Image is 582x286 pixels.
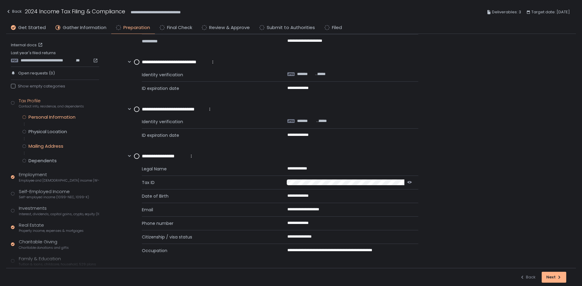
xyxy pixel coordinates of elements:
span: Preparation [123,24,150,31]
span: Tax ID [142,179,272,186]
div: Family & Education [19,255,96,267]
div: Investments [19,205,99,216]
span: Target date: [DATE] [531,8,570,16]
span: Deliverables: 3 [492,8,521,16]
div: Mailing Address [28,143,63,149]
span: Email [142,207,273,213]
span: Open requests (0) [18,71,55,76]
span: Submit to Authorities [267,24,315,31]
span: Date of Birth [142,193,273,199]
span: Occupation [142,248,273,254]
span: ID expiration date [142,132,273,138]
div: Personal Information [28,114,75,120]
span: ID expiration date [142,85,273,91]
span: Property income, expenses & mortgages [19,228,84,233]
div: Last year's filed returns [11,50,99,63]
span: Charitable donations and gifts [19,245,69,250]
span: Filed [332,24,342,31]
span: Review & Approve [209,24,250,31]
div: Dependents [28,158,57,164]
span: Phone number [142,220,273,226]
h1: 2024 Income Tax Filing & Compliance [25,7,125,15]
span: Get Started [18,24,46,31]
span: Legal Name [142,166,273,172]
div: Back [520,274,536,280]
a: Internal docs [11,42,44,48]
span: Identity verification [142,119,273,125]
span: Interest, dividends, capital gains, crypto, equity (1099s, K-1s) [19,212,99,216]
span: Identity verification [142,72,273,78]
span: Final Check [167,24,192,31]
div: Next [546,274,562,280]
button: Next [542,272,566,283]
div: Tax Profile [19,97,84,109]
div: Back [6,8,22,15]
span: Citizenship / visa status [142,234,273,240]
div: Employment [19,171,99,183]
span: Contact info, residence, and dependents [19,104,84,109]
div: Real Estate [19,222,84,233]
div: Charitable Giving [19,238,69,250]
span: Self-employed income (1099-NEC, 1099-K) [19,195,89,199]
span: Employee and [DEMOGRAPHIC_DATA] income (W-2s) [19,178,99,183]
div: Self-Employed Income [19,188,89,200]
button: Back [520,272,536,283]
button: Back [6,7,22,17]
span: Tuition & loans, childcare, household, 529 plans [19,262,96,267]
div: Physical Location [28,129,67,135]
span: Gather Information [63,24,106,31]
